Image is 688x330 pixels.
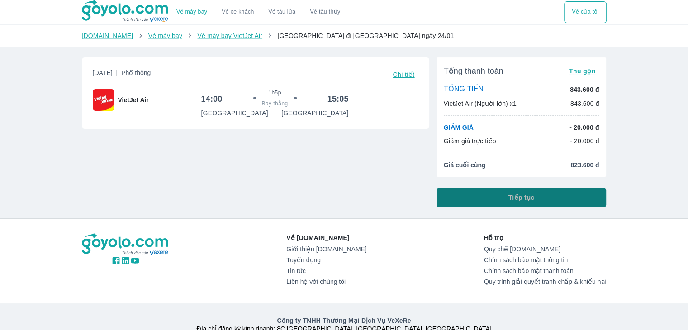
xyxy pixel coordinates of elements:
span: Phổ thông [121,69,151,76]
p: - 20.000 đ [569,123,599,132]
span: Thu gọn [569,67,596,75]
button: Thu gọn [565,65,599,77]
p: TỔNG TIỀN [444,85,484,94]
p: 843.600 đ [570,99,599,108]
a: Vé máy bay VietJet Air [197,32,262,39]
span: | [116,69,118,76]
p: VietJet Air (Người lớn) x1 [444,99,517,108]
p: 843.600 đ [570,85,599,94]
button: Vé tàu thủy [303,1,347,23]
h6: 15:05 [327,94,349,104]
h6: 14:00 [201,94,223,104]
span: Chi tiết [393,71,414,78]
span: 1h5p [268,89,281,96]
img: logo [82,233,170,256]
a: Vé máy bay [148,32,182,39]
div: choose transportation mode [564,1,606,23]
span: VietJet Air [118,95,149,104]
a: Quy trình giải quyết tranh chấp & khiếu nại [484,278,607,285]
span: [DATE] [93,68,151,81]
span: Tổng thanh toán [444,66,503,76]
div: choose transportation mode [169,1,347,23]
span: Bay thẳng [262,100,288,107]
a: Liên hệ với chúng tôi [286,278,366,285]
p: Hỗ trợ [484,233,607,242]
a: Giới thiệu [DOMAIN_NAME] [286,245,366,253]
a: Tin tức [286,267,366,274]
span: 823.600 đ [570,160,599,170]
p: GIẢM GIÁ [444,123,474,132]
span: [GEOGRAPHIC_DATA] đi [GEOGRAPHIC_DATA] ngày 24/01 [277,32,454,39]
button: Chi tiết [389,68,418,81]
span: Giá cuối cùng [444,160,486,170]
p: Công ty TNHH Thương Mại Dịch Vụ VeXeRe [84,316,605,325]
a: Vé tàu lửa [261,1,303,23]
nav: breadcrumb [82,31,607,40]
a: Chính sách bảo mật thông tin [484,256,607,264]
p: Về [DOMAIN_NAME] [286,233,366,242]
p: Giảm giá trực tiếp [444,137,496,146]
p: [GEOGRAPHIC_DATA] [281,108,348,118]
p: [GEOGRAPHIC_DATA] [201,108,268,118]
a: [DOMAIN_NAME] [82,32,133,39]
a: Chính sách bảo mật thanh toán [484,267,607,274]
a: Tuyển dụng [286,256,366,264]
span: Tiếp tục [508,193,535,202]
a: Quy chế [DOMAIN_NAME] [484,245,607,253]
p: - 20.000 đ [570,137,599,146]
button: Vé của tôi [564,1,606,23]
a: Vé máy bay [176,9,207,15]
button: Tiếp tục [437,188,607,207]
a: Vé xe khách [222,9,254,15]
